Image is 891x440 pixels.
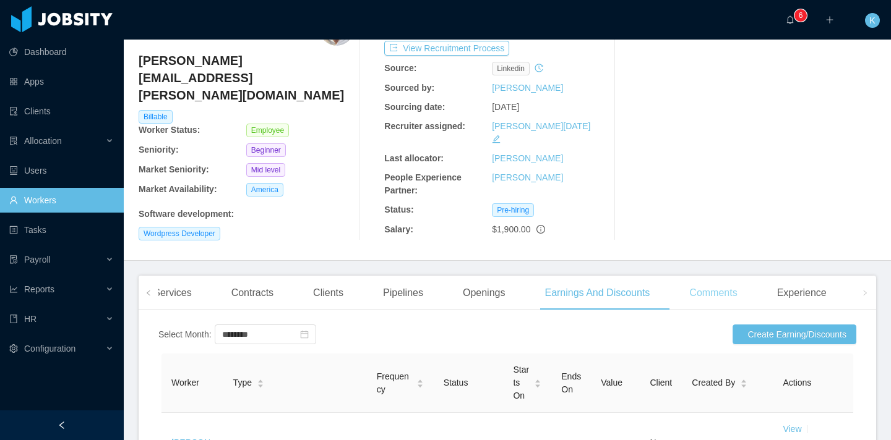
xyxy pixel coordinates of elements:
i: icon: caret-down [257,383,264,386]
i: icon: right [862,290,868,296]
span: Mid level [246,163,285,177]
span: Client [650,378,672,387]
a: icon: appstoreApps [9,69,114,94]
a: icon: robotUsers [9,158,114,183]
span: info-circle [536,225,545,234]
span: Billable [139,110,173,124]
span: Value [601,378,622,387]
a: [PERSON_NAME] [492,83,563,93]
span: Frequency [377,370,411,396]
span: America [246,183,283,197]
span: Pre-hiring [492,203,534,217]
sup: 6 [794,9,807,22]
span: Reports [24,284,54,294]
span: Worker [171,378,199,387]
div: Services [144,276,201,310]
span: Beginner [246,143,286,157]
b: People Experience Partner: [384,172,462,195]
b: Market Availability: [139,184,217,194]
i: icon: calendar [300,330,309,339]
div: Select Month: [158,328,212,341]
i: icon: left [145,290,152,296]
div: Pipelines [373,276,433,310]
b: Sourced by: [384,83,434,93]
span: Wordpress Developer [139,227,220,240]
span: Type [233,376,252,389]
span: Created By [692,376,735,389]
a: [PERSON_NAME] [492,172,563,182]
span: Starts On [513,363,529,402]
span: Payroll [24,255,51,264]
i: icon: book [9,315,18,323]
b: Salary: [384,224,413,234]
span: Status [444,378,468,387]
span: Allocation [24,136,62,146]
div: Contracts [222,276,283,310]
div: Sort [257,378,264,386]
a: icon: profileTasks [9,218,114,242]
i: icon: caret-down [741,383,747,386]
a: icon: userWorkers [9,188,114,213]
span: Employee [246,124,289,137]
span: [DATE] [492,102,519,112]
div: Clients [303,276,353,310]
b: Seniority: [139,145,179,154]
div: Sort [740,378,747,386]
div: Sort [534,378,541,386]
span: linkedin [492,62,530,75]
div: Earnings And Discounts [535,276,660,310]
i: icon: plus [825,15,834,24]
div: Comments [679,276,747,310]
i: icon: caret-down [535,383,541,386]
b: Worker Status: [139,125,200,135]
button: icon: exportView Recruitment Process [384,41,509,56]
span: Configuration [24,344,75,353]
b: Market Seniority: [139,164,209,174]
i: icon: file-protect [9,255,18,264]
i: icon: bell [786,15,794,24]
span: HR [24,314,37,324]
i: icon: solution [9,137,18,145]
i: icon: caret-up [257,378,264,382]
span: $1,900.00 [492,224,530,234]
p: 6 [799,9,803,22]
a: icon: pie-chartDashboard [9,40,114,64]
div: Experience [767,276,837,310]
i: icon: setting [9,344,18,353]
button: icon: [object Object]Create Earning/Discounts [733,324,856,344]
span: Ends On [561,371,581,394]
h4: [PERSON_NAME][EMAIL_ADDRESS][PERSON_NAME][DOMAIN_NAME] [139,52,354,104]
i: icon: history [535,64,543,72]
i: icon: caret-up [535,378,541,382]
span: Actions [783,378,811,387]
b: Software development : [139,209,234,219]
b: Last allocator: [384,153,444,163]
b: Sourcing date: [384,102,445,112]
b: Recruiter assigned: [384,121,465,131]
i: icon: caret-up [416,378,423,382]
i: icon: line-chart [9,285,18,294]
a: [PERSON_NAME] [492,153,563,163]
b: Source: [384,63,416,73]
i: icon: caret-up [741,378,747,382]
a: icon: auditClients [9,99,114,124]
a: View [783,424,801,434]
b: Status: [384,205,413,214]
a: [PERSON_NAME][DATE] [492,121,590,131]
div: Sort [416,378,424,386]
a: icon: exportView Recruitment Process [384,43,509,53]
span: K [869,13,875,28]
i: icon: edit [492,135,501,143]
div: Openings [453,276,515,310]
i: icon: caret-down [416,383,423,386]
